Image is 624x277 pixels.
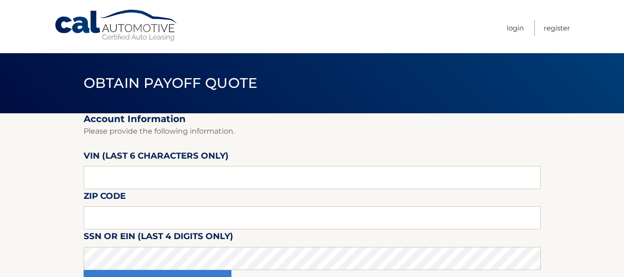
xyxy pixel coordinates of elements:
[84,189,126,206] label: Zip Code
[84,74,258,92] span: Obtain Payoff Quote
[84,229,233,246] label: SSN or EIN (last 4 digits only)
[54,9,179,42] a: Cal Automotive
[507,20,524,36] a: Login
[544,20,570,36] a: Register
[84,149,229,166] label: VIN (last 6 characters only)
[84,125,541,138] p: Please provide the following information.
[84,113,541,125] h2: Account Information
